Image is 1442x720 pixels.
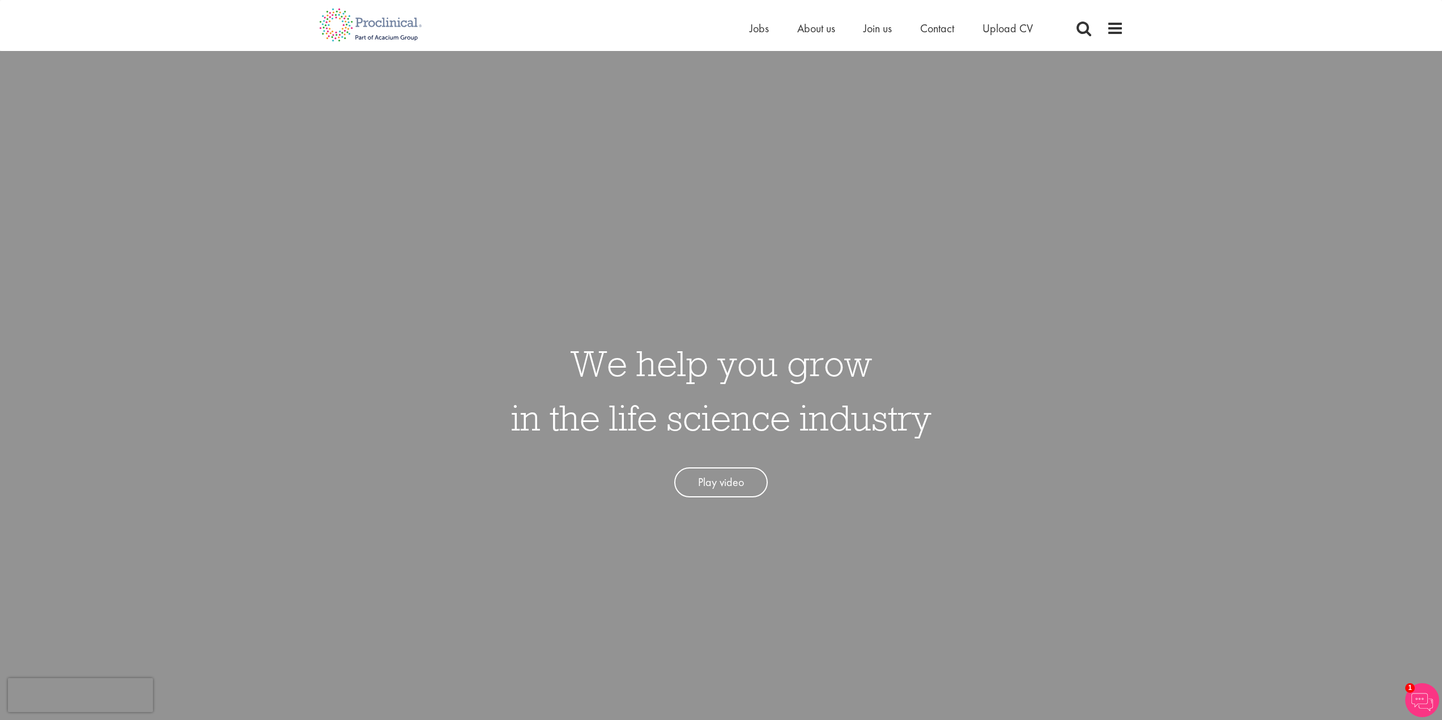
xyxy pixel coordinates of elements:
a: About us [797,21,835,36]
a: Join us [864,21,892,36]
a: Play video [674,467,768,497]
a: Contact [920,21,954,36]
a: Upload CV [982,21,1033,36]
img: Chatbot [1405,683,1439,717]
a: Jobs [750,21,769,36]
h1: We help you grow in the life science industry [511,336,931,445]
span: 1 [1405,683,1415,693]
